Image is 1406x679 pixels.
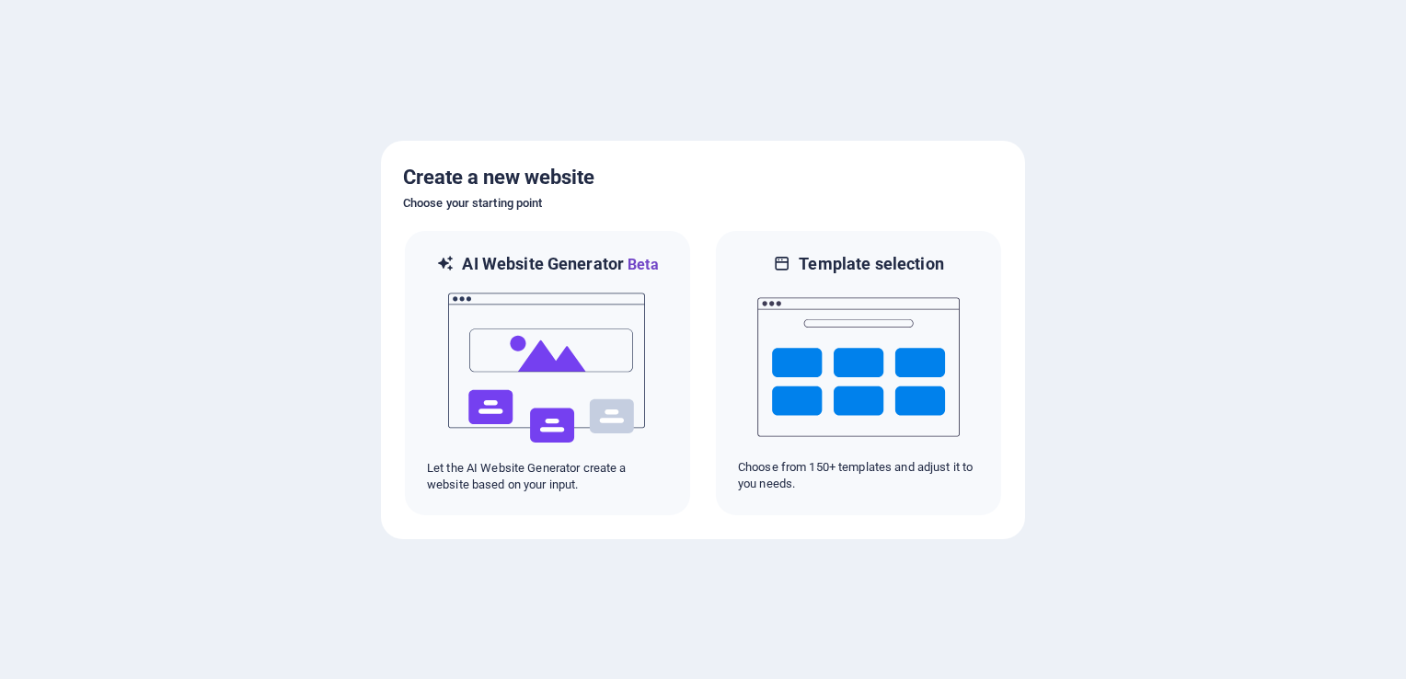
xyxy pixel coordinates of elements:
p: Let the AI Website Generator create a website based on your input. [427,460,668,493]
h6: Template selection [799,253,943,275]
img: ai [446,276,649,460]
h5: Create a new website [403,163,1003,192]
p: Choose from 150+ templates and adjust it to you needs. [738,459,979,492]
div: Template selectionChoose from 150+ templates and adjust it to you needs. [714,229,1003,517]
h6: AI Website Generator [462,253,658,276]
div: AI Website GeneratorBetaaiLet the AI Website Generator create a website based on your input. [403,229,692,517]
span: Beta [624,256,659,273]
h6: Choose your starting point [403,192,1003,214]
